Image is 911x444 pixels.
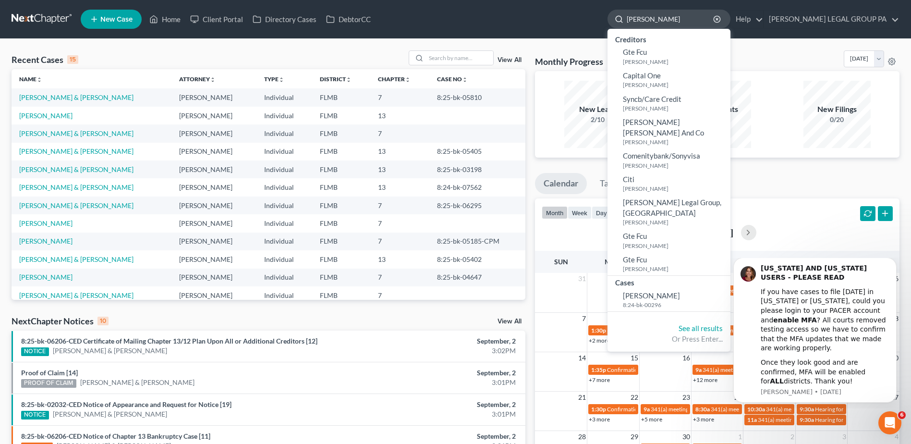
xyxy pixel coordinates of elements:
[370,88,429,106] td: 7
[695,406,710,413] span: 8:30a
[426,51,493,65] input: Search by name...
[370,107,429,124] td: 13
[171,124,256,142] td: [PERSON_NAME]
[279,77,284,83] i: unfold_more
[22,8,37,24] img: Profile image for Katie
[370,178,429,196] td: 13
[19,129,134,137] a: [PERSON_NAME] & [PERSON_NAME]
[605,258,621,266] span: Mon
[737,431,743,443] span: 1
[429,250,525,268] td: 8:25-bk-05402
[591,366,606,373] span: 1:35p
[171,88,256,106] td: [PERSON_NAME]
[623,81,728,89] small: [PERSON_NAME]
[623,151,700,160] span: Comenitybank/Sonyvisa
[145,11,185,28] a: Home
[607,229,730,252] a: Gte Fcu[PERSON_NAME]
[405,77,411,83] i: unfold_more
[19,237,73,245] a: [PERSON_NAME]
[766,406,859,413] span: 341(a) meeting for [PERSON_NAME]
[256,214,312,232] td: Individual
[171,143,256,160] td: [PERSON_NAME]
[312,107,370,124] td: FLMB
[19,147,134,155] a: [PERSON_NAME] & [PERSON_NAME]
[898,411,906,419] span: 6
[370,197,429,214] td: 7
[19,273,73,281] a: [PERSON_NAME]
[370,233,429,250] td: 7
[312,197,370,214] td: FLMB
[607,148,730,172] a: Comenitybank/Sonyvisa[PERSON_NAME]
[731,11,763,28] a: Help
[623,301,728,309] small: 8:24-bk-00296
[679,324,723,333] a: See all results
[370,214,429,232] td: 7
[607,276,730,288] div: Cases
[800,416,814,423] span: 9:30a
[312,269,370,286] td: FLMB
[607,288,730,312] a: [PERSON_NAME]8:24-bk-00296
[644,406,650,413] span: 9a
[370,160,429,178] td: 13
[591,327,606,334] span: 1:30p
[790,431,795,443] span: 2
[248,11,321,28] a: Directory Cases
[171,233,256,250] td: [PERSON_NAME]
[429,197,525,214] td: 8:25-bk-06295
[429,160,525,178] td: 8:25-bk-03198
[19,201,134,210] a: [PERSON_NAME] & [PERSON_NAME]
[370,269,429,286] td: 7
[615,334,723,344] div: Or Press Enter...
[623,104,728,112] small: [PERSON_NAME]
[841,431,847,443] span: 3
[577,431,587,443] span: 28
[429,269,525,286] td: 8:25-bk-04647
[607,45,730,68] a: Gte Fcu[PERSON_NAME]
[535,56,603,67] h3: Monthly Progress
[623,185,728,193] small: [PERSON_NAME]
[607,172,730,196] a: Citi[PERSON_NAME]
[67,55,78,64] div: 15
[256,160,312,178] td: Individual
[19,75,42,83] a: Nameunfold_more
[370,124,429,142] td: 7
[312,178,370,196] td: FLMB
[630,431,639,443] span: 29
[607,252,730,276] a: Gte Fcu[PERSON_NAME]
[264,75,284,83] a: Typeunfold_more
[171,250,256,268] td: [PERSON_NAME]
[346,77,352,83] i: unfold_more
[256,250,312,268] td: Individual
[42,6,148,24] b: [US_STATE] AND [US_STATE] USERS - PLEASE READ
[312,214,370,232] td: FLMB
[554,258,568,266] span: Sun
[607,68,730,92] a: Capital One[PERSON_NAME]
[719,258,911,408] iframe: Intercom notifications message
[623,232,647,240] span: Gte Fcu
[589,337,610,344] a: +2 more
[19,255,134,263] a: [PERSON_NAME] & [PERSON_NAME]
[764,11,899,28] a: [PERSON_NAME] LEGAL GROUP PA
[370,250,429,268] td: 13
[623,161,728,170] small: [PERSON_NAME]
[357,368,516,378] div: September, 2
[623,95,681,103] span: Syncb/Care Credit
[19,183,134,191] a: [PERSON_NAME] & [PERSON_NAME]
[256,107,312,124] td: Individual
[256,88,312,106] td: Individual
[623,138,728,146] small: [PERSON_NAME]
[256,197,312,214] td: Individual
[312,124,370,142] td: FLMB
[651,406,743,413] span: 341(a) meeting for [PERSON_NAME]
[357,409,516,419] div: 3:01PM
[623,118,704,136] span: [PERSON_NAME] [PERSON_NAME] And Co
[53,409,167,419] a: [PERSON_NAME] & [PERSON_NAME]
[693,376,717,383] a: +12 more
[763,258,777,266] span: Thu
[568,206,592,219] button: week
[312,160,370,178] td: FLMB
[171,269,256,286] td: [PERSON_NAME]
[535,173,587,194] a: Calendar
[185,11,248,28] a: Client Portal
[179,75,216,83] a: Attorneyunfold_more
